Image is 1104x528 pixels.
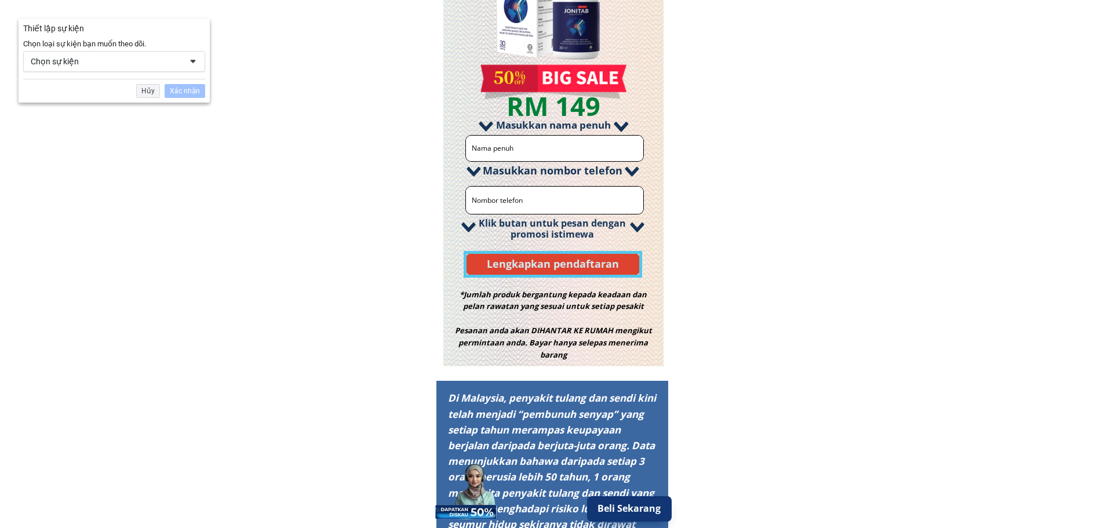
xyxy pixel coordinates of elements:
input: Nama penuh [469,136,641,161]
h3: Masukkan nama penuh [467,117,640,133]
input: Nombor telefon [469,187,641,214]
div: Hủy [136,84,160,98]
div: Thiết lập sự kiện [23,23,205,34]
h3: RM 149 [477,85,631,127]
p: Beli Sekarang [587,496,672,522]
div: Chọn sự kiện [31,56,181,67]
span: Chọn loại sự kiện bạn muốn theo dõi. [23,39,146,48]
h3: *Jumlah produk bergantung kepada keadaan dan pelan rawatan yang sesuai untuk setiap pesakit Pesan... [451,289,655,361]
p: Lengkapkan pendaftaran [464,251,643,278]
div: Xác nhận [165,84,205,98]
div: Chọn sự kiệnNút mũi tên của công cụ chọn [23,51,205,72]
